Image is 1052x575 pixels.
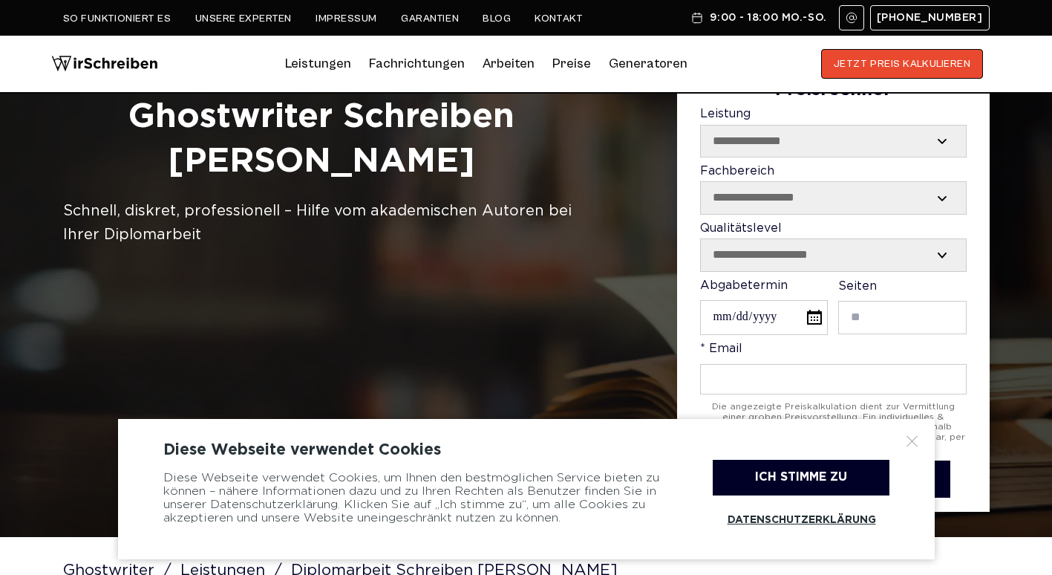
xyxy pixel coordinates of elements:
[838,281,877,292] span: Seiten
[700,279,828,336] label: Abgabetermin
[846,12,857,24] img: Email
[51,49,158,79] img: logo wirschreiben
[700,402,967,453] div: Die angezeigte Preiskalkulation dient zur Vermittlung einer groben Preisvorstellung. Ein individu...
[700,222,967,272] label: Qualitätslevel
[700,165,967,215] label: Fachbereich
[877,12,983,24] span: [PHONE_NUMBER]
[821,49,984,79] button: JETZT PREIS KALKULIEREN
[535,13,583,25] a: Kontakt
[163,460,676,537] div: Diese Webseite verwendet Cookies, um Ihnen den bestmöglichen Service bieten zu können – nähere In...
[163,441,889,459] div: Diese Webseite verwendet Cookies
[713,503,889,537] a: Datenschutzerklärung
[63,199,581,247] div: Schnell, diskret, professionell – Hilfe vom akademischen Autoren bei Ihrer Diplomarbeit
[63,51,581,184] h1: Eine Diplomarbeit vom Ghostwriter Schreiben [PERSON_NAME]
[369,52,465,76] a: Fachrichtungen
[609,52,687,76] a: Generatoren
[701,126,966,157] select: Leistung
[195,13,292,25] a: Unsere Experten
[690,12,704,24] img: Schedule
[700,300,828,335] input: Abgabetermin
[483,13,511,25] a: Blog
[701,239,966,270] select: Qualitätslevel
[700,108,967,157] label: Leistung
[713,460,889,496] div: Ich stimme zu
[710,12,826,24] span: 9:00 - 18:00 Mo.-So.
[700,364,967,394] input: * Email
[483,52,535,76] a: Arbeiten
[285,52,351,76] a: Leistungen
[700,80,967,498] form: Contact form
[701,182,966,213] select: Fachbereich
[316,13,377,25] a: Impressum
[401,13,459,25] a: Garantien
[870,5,990,30] a: [PHONE_NUMBER]
[552,56,591,71] a: Preise
[63,13,171,25] a: So funktioniert es
[700,342,967,394] label: * Email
